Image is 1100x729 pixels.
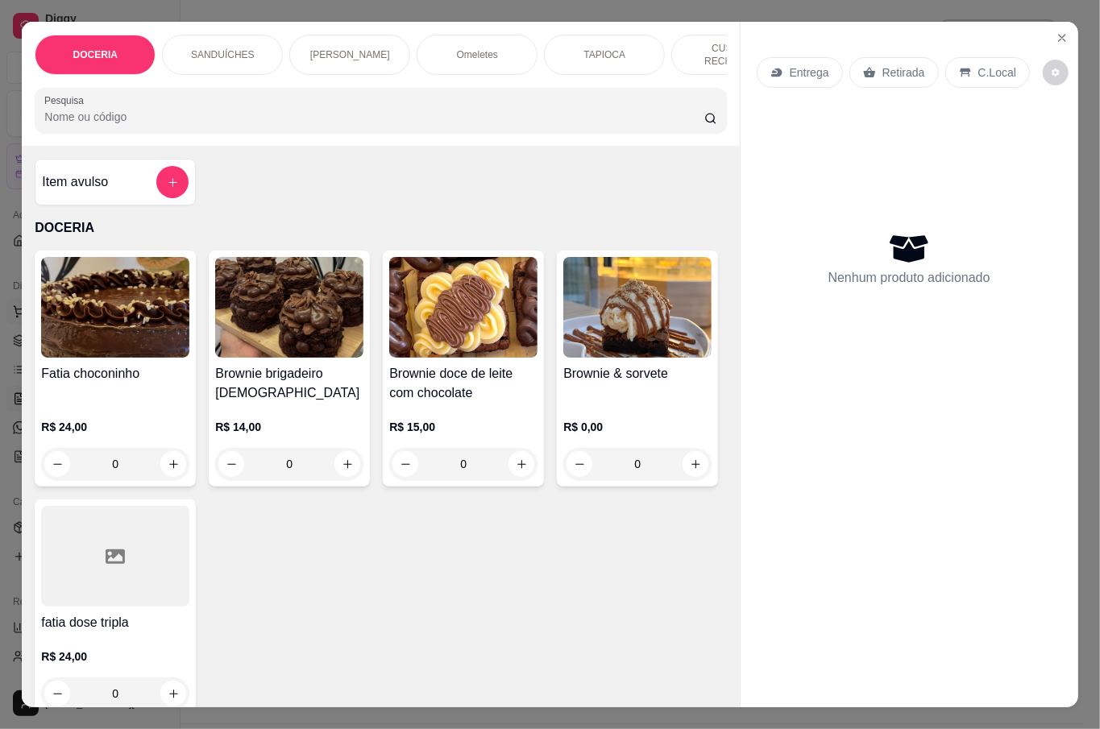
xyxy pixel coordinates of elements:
button: decrease-product-quantity [1043,60,1069,85]
h4: Fatia choconinho [41,364,189,383]
p: R$ 24,00 [41,419,189,435]
button: increase-product-quantity [160,451,186,477]
p: R$ 15,00 [389,419,538,435]
p: R$ 0,00 [563,419,712,435]
button: decrease-product-quantity [44,681,70,706]
img: product-image [41,257,189,358]
p: C.Local [978,64,1016,81]
p: Nenhum produto adicionado [828,268,990,288]
p: Retirada [882,64,925,81]
button: Close [1049,25,1075,51]
h4: Brownie brigadeiro [DEMOGRAPHIC_DATA] [215,364,363,403]
h4: Item avulso [42,172,108,192]
p: DOCERIA [73,48,118,61]
h4: Brownie & sorvete [563,364,712,383]
p: R$ 24,00 [41,648,189,665]
label: Pesquisa [44,93,89,107]
button: decrease-product-quantity [218,451,244,477]
p: CUSCUZ RECHEADO [685,42,778,68]
button: decrease-product-quantity [44,451,70,477]
p: DOCERIA [35,218,726,238]
p: Omeletes [457,48,498,61]
p: Entrega [790,64,829,81]
h4: Brownie doce de leite com chocolate [389,364,538,403]
button: increase-product-quantity [508,451,534,477]
p: R$ 14,00 [215,419,363,435]
button: add-separate-item [156,166,189,198]
button: decrease-product-quantity [392,451,418,477]
input: Pesquisa [44,109,704,125]
img: product-image [563,257,712,358]
button: increase-product-quantity [334,451,360,477]
button: increase-product-quantity [160,681,186,706]
img: product-image [389,257,538,358]
p: [PERSON_NAME] [310,48,390,61]
p: TAPIOCA [583,48,625,61]
p: SANDUÍCHES [191,48,255,61]
img: product-image [215,257,363,358]
h4: fatia dose tripla [41,613,189,632]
